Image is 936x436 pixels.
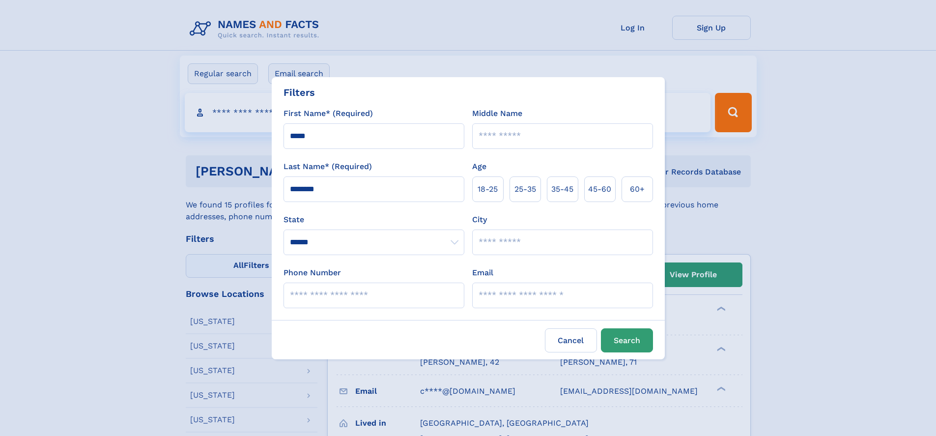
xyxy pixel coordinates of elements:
label: First Name* (Required) [284,108,373,119]
label: Middle Name [472,108,522,119]
span: 18‑25 [478,183,498,195]
button: Search [601,328,653,352]
div: Filters [284,85,315,100]
label: Phone Number [284,267,341,279]
span: 60+ [630,183,645,195]
span: 35‑45 [551,183,573,195]
label: Email [472,267,493,279]
label: Cancel [545,328,597,352]
span: 25‑35 [514,183,536,195]
span: 45‑60 [588,183,611,195]
label: Age [472,161,486,173]
label: City [472,214,487,226]
label: State [284,214,464,226]
label: Last Name* (Required) [284,161,372,173]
